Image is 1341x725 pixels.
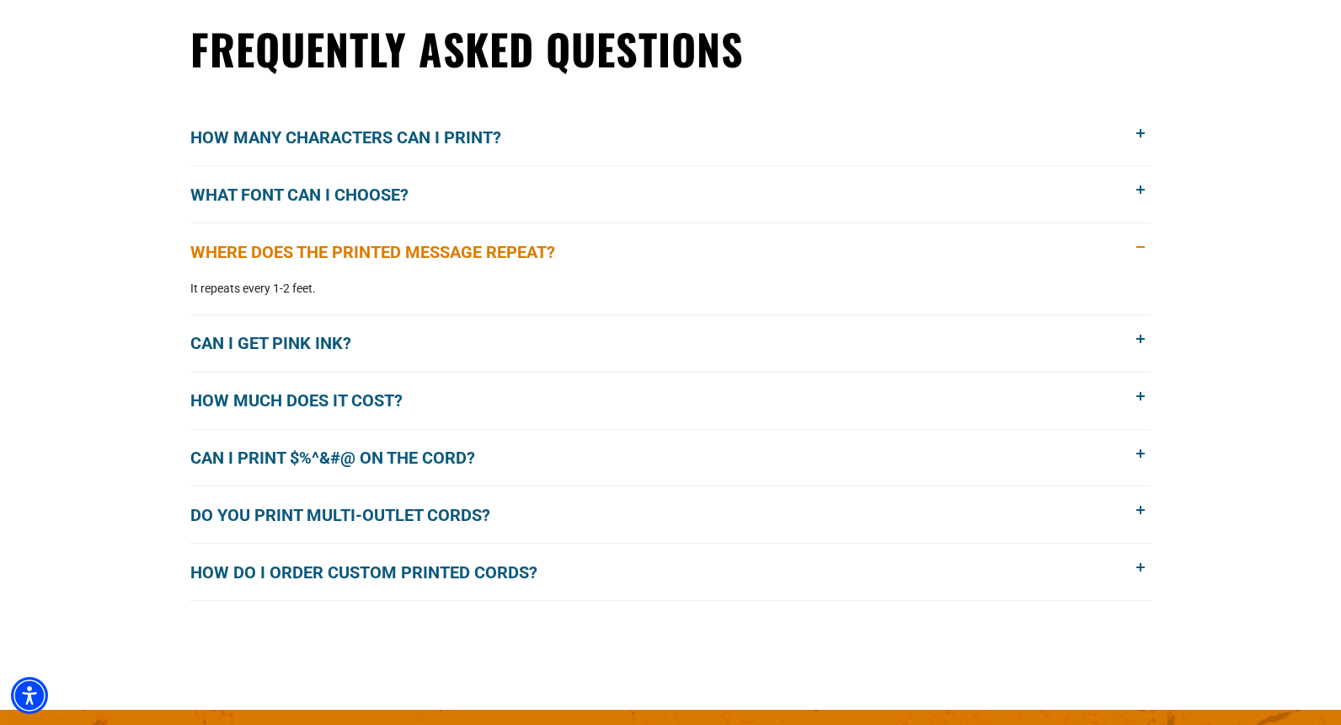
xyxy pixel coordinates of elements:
[190,315,1151,372] button: Can I get pink ink?
[190,430,1151,486] button: Can I print $%^&#@ on the cord?
[190,560,563,585] span: How do I order custom printed cords?
[190,223,1151,280] button: Where does the printed message repeat?
[190,239,580,265] span: Where does the printed message repeat?
[190,166,1151,223] button: What font can I choose?
[190,388,428,413] span: How much does it cost?
[190,21,1151,76] h2: Frequently Asked Questions
[190,373,1151,429] button: How much does it cost?
[190,280,1151,298] p: It repeats every 1-2 feet.
[190,125,526,150] span: How many characters can I print?
[190,502,516,528] span: Do you print multi-outlet cords?
[190,330,377,356] span: Can I get pink ink?
[190,110,1151,166] button: How many characters can I print?
[11,677,48,714] div: Accessibility Menu
[190,544,1151,600] button: How do I order custom printed cords?
[190,445,500,470] span: Can I print $%^&#@ on the cord?
[190,182,434,207] span: What font can I choose?
[190,486,1151,543] button: Do you print multi-outlet cords?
